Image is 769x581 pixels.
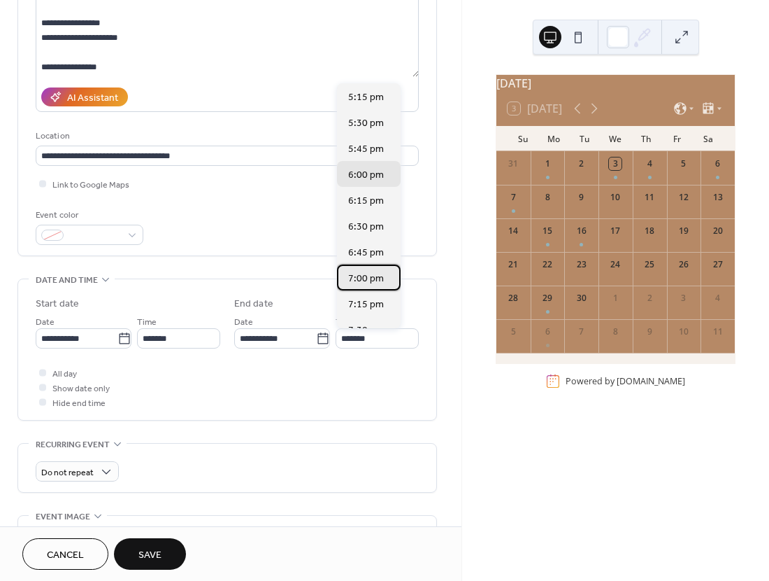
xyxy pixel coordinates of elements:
div: 3 [677,292,690,304]
button: Save [114,538,186,570]
span: 6:45 pm [348,246,384,260]
div: 6 [541,325,554,338]
div: AI Assistant [67,91,118,106]
div: 8 [541,191,554,204]
div: 17 [609,225,621,237]
div: 20 [712,225,724,237]
span: Link to Google Maps [52,178,129,192]
div: 13 [712,191,724,204]
div: 3 [609,157,621,170]
span: Do not repeat [41,465,94,481]
div: Location [36,129,416,143]
div: 5 [507,325,519,338]
span: Cancel [47,548,84,563]
span: 7:00 pm [348,272,384,286]
span: Date [36,315,55,330]
button: AI Assistant [41,87,128,106]
div: 15 [541,225,554,237]
div: 25 [643,258,656,271]
span: Time [137,315,157,330]
span: 7:30 pm [348,323,384,338]
div: 18 [643,225,656,237]
div: 31 [507,157,519,170]
div: 2 [643,292,656,304]
span: 5:45 pm [348,142,384,157]
div: 27 [712,258,724,271]
div: 9 [643,325,656,338]
div: 12 [677,191,690,204]
div: 28 [507,292,519,304]
div: 11 [712,325,724,338]
div: 19 [677,225,690,237]
span: 6:15 pm [348,194,384,209]
div: Start date [36,297,79,311]
span: Show date only [52,381,110,396]
div: 26 [677,258,690,271]
div: Event color [36,208,141,223]
div: 24 [609,258,621,271]
div: 22 [541,258,554,271]
div: 10 [677,325,690,338]
div: [DATE] [496,75,735,92]
div: 11 [643,191,656,204]
span: 6:30 pm [348,220,384,234]
div: 1 [541,157,554,170]
a: [DOMAIN_NAME] [617,375,685,387]
span: Time [336,315,355,330]
span: 5:30 pm [348,116,384,131]
div: 2 [575,157,588,170]
div: 4 [643,157,656,170]
div: 1 [609,292,621,304]
div: 30 [575,292,588,304]
div: 4 [712,292,724,304]
div: 6 [712,157,724,170]
div: 29 [541,292,554,304]
div: Su [508,126,538,151]
div: 8 [609,325,621,338]
span: Event image [36,510,90,524]
div: 23 [575,258,588,271]
div: 7 [507,191,519,204]
div: Mo [538,126,569,151]
div: Powered by [566,375,685,387]
div: Th [631,126,662,151]
div: 7 [575,325,588,338]
button: Cancel [22,538,108,570]
div: Sa [693,126,724,151]
div: 9 [575,191,588,204]
div: 16 [575,225,588,237]
div: 21 [507,258,519,271]
div: Fr [662,126,693,151]
div: We [600,126,631,151]
span: Hide end time [52,396,106,411]
span: Recurring event [36,437,110,452]
div: 10 [609,191,621,204]
span: 6:00 pm [348,168,384,183]
span: 5:15 pm [348,90,384,105]
div: Tu [569,126,600,151]
div: End date [234,297,273,311]
span: All day [52,367,77,381]
span: Date [234,315,253,330]
div: 14 [507,225,519,237]
span: Save [138,548,161,563]
span: Date and time [36,273,98,288]
span: 7:15 pm [348,297,384,312]
div: 5 [677,157,690,170]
